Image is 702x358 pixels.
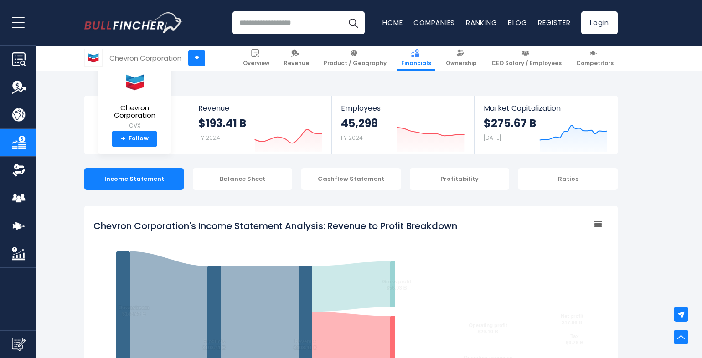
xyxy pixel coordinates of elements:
a: Ranking [466,18,497,27]
a: Register [538,18,570,27]
text: Revenue $193.41 B [294,338,317,350]
a: Employees 45,298 FY 2024 [332,96,474,154]
span: Financials [401,60,431,67]
img: Ownership [12,164,26,177]
a: Chevron Corporation CVX [105,66,164,131]
text: Gross profit $56.93 B [382,279,411,291]
a: CEO Salary / Employees [487,46,566,71]
a: + [188,50,205,66]
button: Search [342,11,365,34]
div: Cashflow Statement [301,168,401,190]
a: Revenue $193.41 B FY 2024 [189,96,332,154]
strong: $193.41 B [198,116,246,130]
span: CEO Salary / Employees [491,60,562,67]
span: Chevron Corporation [105,104,164,119]
div: Chevron Corporation [109,53,181,63]
a: +Follow [112,131,157,147]
small: FY 2024 [341,134,363,142]
span: Revenue [198,104,323,113]
a: Login [581,11,618,34]
div: Profitability [410,168,509,190]
a: Product / Geography [320,46,391,71]
div: Balance Sheet [193,168,292,190]
a: Market Capitalization $275.67 B [DATE] [475,96,617,154]
strong: + [121,135,125,143]
a: Financials [397,46,435,71]
img: CVX logo [119,67,150,97]
small: FY 2024 [198,134,220,142]
strong: 45,298 [341,116,378,130]
text: Downstream $146.43 B [119,305,149,317]
div: Ratios [518,168,618,190]
a: Blog [508,18,527,27]
span: Revenue [284,60,309,67]
span: Competitors [576,60,614,67]
a: Home [382,18,403,27]
small: [DATE] [484,134,501,142]
a: Companies [413,18,455,27]
img: CVX logo [85,49,102,66]
span: Employees [341,104,465,113]
img: Bullfincher logo [84,12,183,33]
span: Product / Geography [324,60,387,67]
text: Tax $9.76 B [566,333,583,345]
a: Revenue [280,46,313,71]
tspan: Chevron Corporation's Income Statement Analysis: Revenue to Profit Breakdown [93,220,457,232]
a: Ownership [442,46,481,71]
div: Income Statement [84,168,184,190]
span: Market Capitalization [484,104,608,113]
strong: $275.67 B [484,116,536,130]
span: Overview [243,60,269,67]
text: Products $193.41 B [202,338,226,350]
text: Operating profit $29.10 B [469,322,507,334]
a: Overview [239,46,274,71]
a: Competitors [572,46,618,71]
text: Net profit $17.66 B [561,313,583,325]
a: Go to homepage [84,12,182,33]
span: Ownership [446,60,477,67]
small: CVX [105,122,164,130]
